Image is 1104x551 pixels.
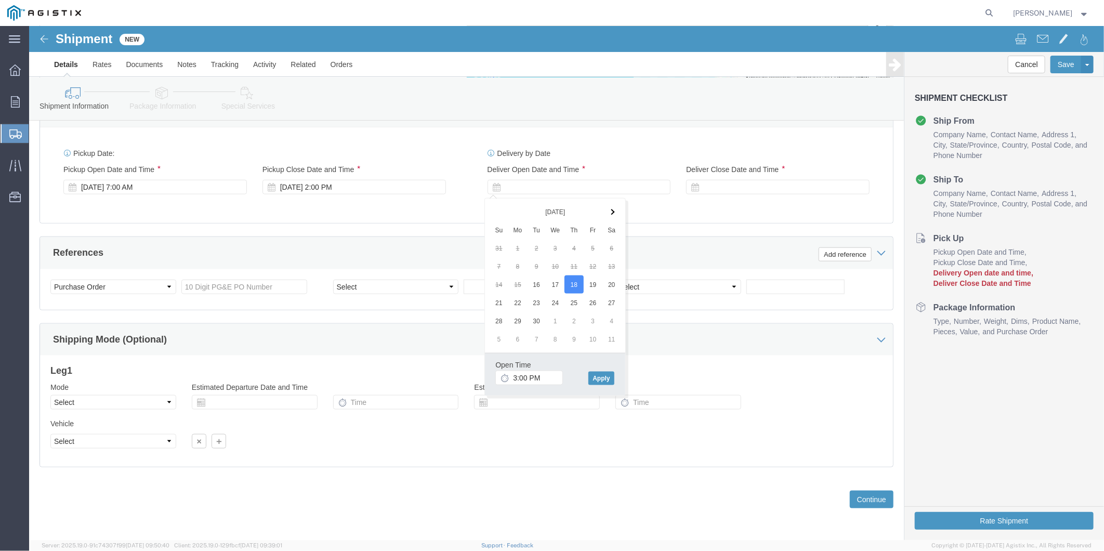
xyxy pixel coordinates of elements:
[126,542,169,548] span: [DATE] 09:50:40
[931,541,1092,550] span: Copyright © [DATE]-[DATE] Agistix Inc., All Rights Reserved
[507,542,533,548] a: Feedback
[240,542,282,548] span: [DATE] 09:39:01
[481,542,507,548] a: Support
[1014,7,1073,19] span: Janice Fahrmeier
[42,542,169,548] span: Server: 2025.19.0-91c74307f99
[174,542,282,548] span: Client: 2025.19.0-129fbcf
[29,26,1104,540] iframe: FS Legacy Container
[7,5,81,21] img: logo
[1013,7,1090,19] button: [PERSON_NAME]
